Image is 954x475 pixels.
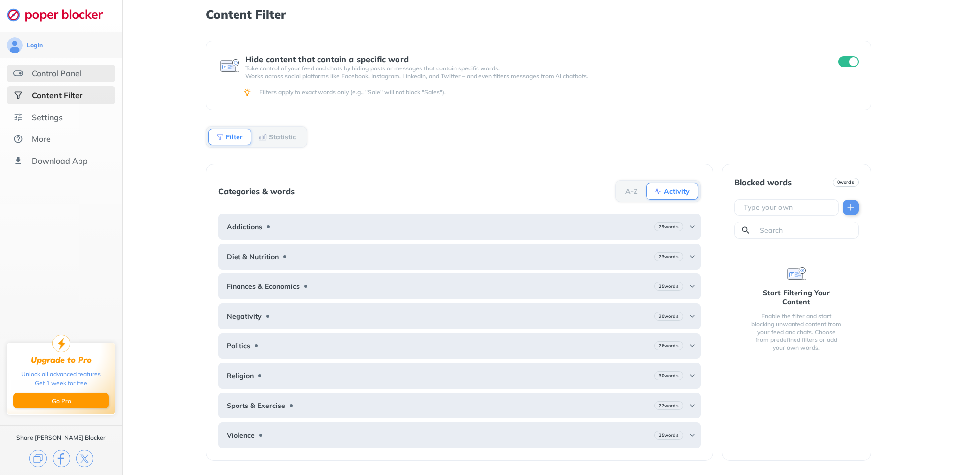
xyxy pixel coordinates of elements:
b: 25 words [659,432,678,439]
div: Categories & words [218,187,295,196]
div: Control Panel [32,68,81,78]
b: 26 words [659,342,678,349]
b: 23 words [659,253,678,260]
b: Religion [227,372,254,380]
b: Politics [227,342,250,350]
div: More [32,134,51,144]
div: Settings [32,112,63,122]
p: Take control of your feed and chats by hiding posts or messages that contain specific words. [245,65,820,72]
div: Get 1 week for free [35,379,87,388]
img: features.svg [13,68,23,78]
b: 25 words [659,283,678,290]
b: 30 words [659,313,678,320]
b: Statistic [269,134,296,140]
b: 30 words [659,372,678,379]
input: Search [759,225,854,235]
b: Violence [227,431,255,439]
b: 29 words [659,223,678,230]
b: Negativity [227,312,262,320]
img: social-selected.svg [13,90,23,100]
img: settings.svg [13,112,23,122]
b: 27 words [659,402,678,409]
b: A-Z [625,188,638,194]
div: Login [27,41,43,49]
b: Filter [226,134,243,140]
div: Start Filtering Your Content [750,288,843,306]
img: Filter [216,133,224,141]
img: x.svg [76,450,93,467]
div: Blocked words [734,178,792,187]
div: Filters apply to exact words only (e.g., "Sale" will not block "Sales"). [259,88,857,96]
img: avatar.svg [7,37,23,53]
p: Works across social platforms like Facebook, Instagram, LinkedIn, and Twitter – and even filters ... [245,72,820,80]
div: Upgrade to Pro [31,355,92,365]
div: Content Filter [32,90,82,100]
img: about.svg [13,134,23,144]
b: Diet & Nutrition [227,253,279,261]
b: Addictions [227,223,262,231]
img: Statistic [259,133,267,141]
img: Activity [654,187,662,195]
b: Activity [664,188,690,194]
h1: Content Filter [206,8,871,21]
img: upgrade-to-pro.svg [52,335,70,352]
b: Sports & Exercise [227,402,285,409]
img: download-app.svg [13,156,23,166]
input: Type your own [743,203,834,212]
div: Share [PERSON_NAME] Blocker [16,434,106,442]
div: Unlock all advanced features [21,370,101,379]
b: 0 words [837,179,854,186]
button: Go Pro [13,393,109,408]
img: logo-webpage.svg [7,8,114,22]
div: Enable the filter and start blocking unwanted content from your feed and chats. Choose from prede... [750,312,843,352]
div: Download App [32,156,88,166]
img: copy.svg [29,450,47,467]
img: facebook.svg [53,450,70,467]
div: Hide content that contain a specific word [245,55,820,64]
b: Finances & Economics [227,282,300,290]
